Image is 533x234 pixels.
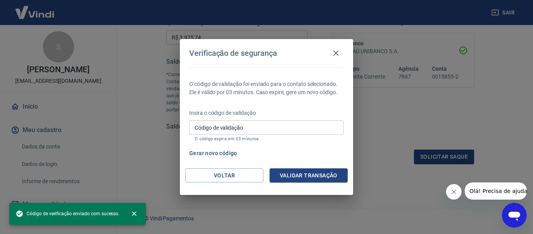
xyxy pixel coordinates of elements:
[270,168,348,183] button: Validar transação
[195,136,338,141] p: O código expira em 03 minutos.
[446,184,462,200] iframe: Fechar mensagem
[126,205,143,222] button: close
[16,210,119,218] span: Código de verificação enviado com sucesso.
[186,146,240,161] button: Gerar novo código
[189,109,344,117] p: Insira o código de validação
[189,48,277,58] h4: Verificação de segurança
[5,5,66,12] span: Olá! Precisa de ajuda?
[185,168,263,183] button: Voltar
[502,203,527,228] iframe: Botão para abrir a janela de mensagens
[189,80,344,96] p: O código de validação foi enviado para o contato selecionado. Ele é válido por 03 minutos. Caso e...
[465,182,527,200] iframe: Mensagem da empresa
